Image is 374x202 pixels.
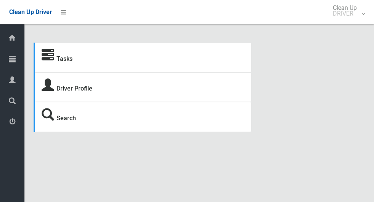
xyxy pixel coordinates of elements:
[56,85,92,92] a: Driver Profile
[329,5,364,16] span: Clean Up
[9,6,52,18] a: Clean Up Driver
[9,8,52,16] span: Clean Up Driver
[56,115,76,122] a: Search
[333,11,357,16] small: DRIVER
[56,55,73,62] a: Tasks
